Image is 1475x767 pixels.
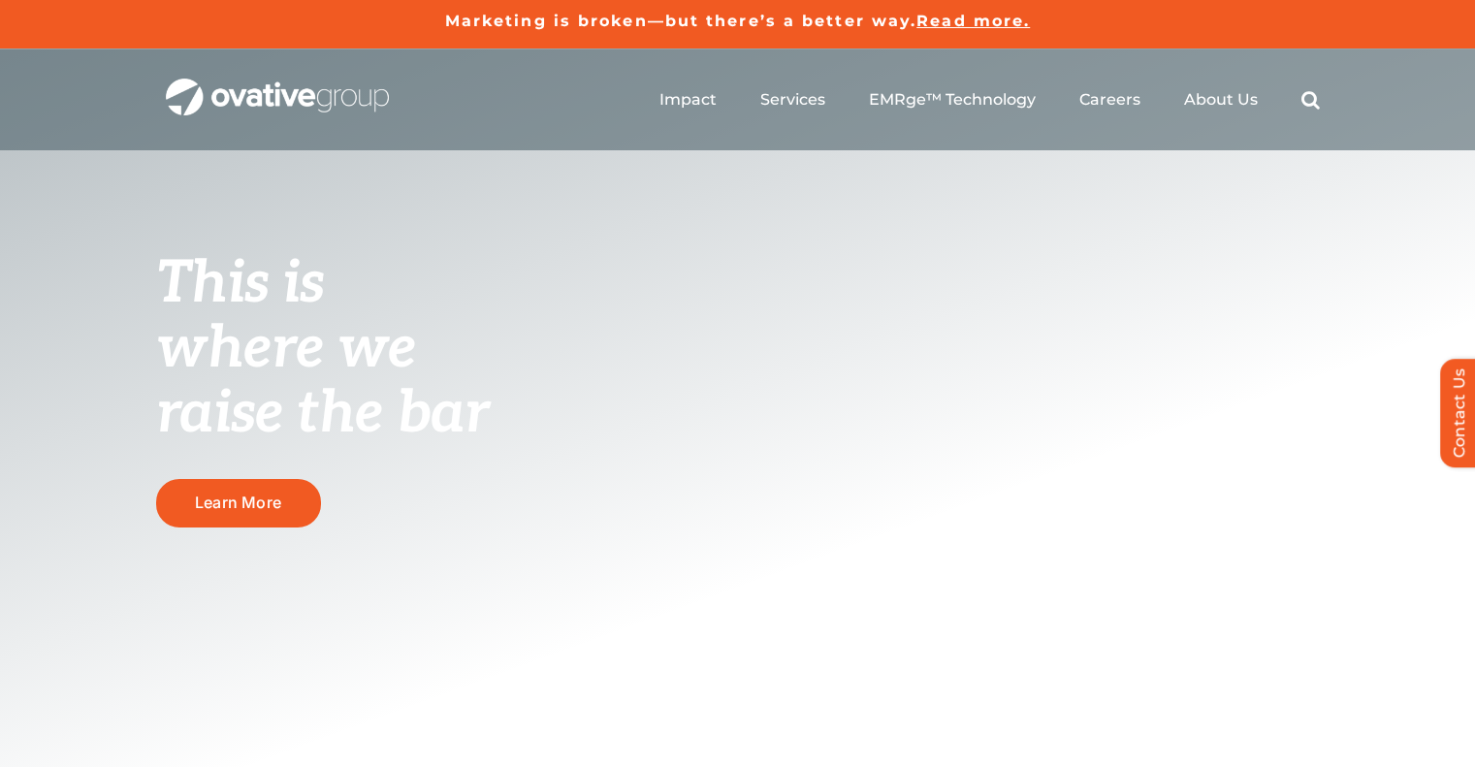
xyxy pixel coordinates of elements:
[659,90,717,110] a: Impact
[156,479,321,527] a: Learn More
[760,90,825,110] a: Services
[1184,90,1258,110] a: About Us
[156,249,325,319] span: This is
[195,494,281,512] span: Learn More
[166,77,389,95] a: OG_Full_horizontal_WHT
[916,12,1030,30] a: Read more.
[1301,90,1320,110] a: Search
[1079,90,1140,110] a: Careers
[156,314,489,449] span: where we raise the bar
[659,69,1320,131] nav: Menu
[445,12,917,30] a: Marketing is broken—but there’s a better way.
[869,90,1036,110] a: EMRge™ Technology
